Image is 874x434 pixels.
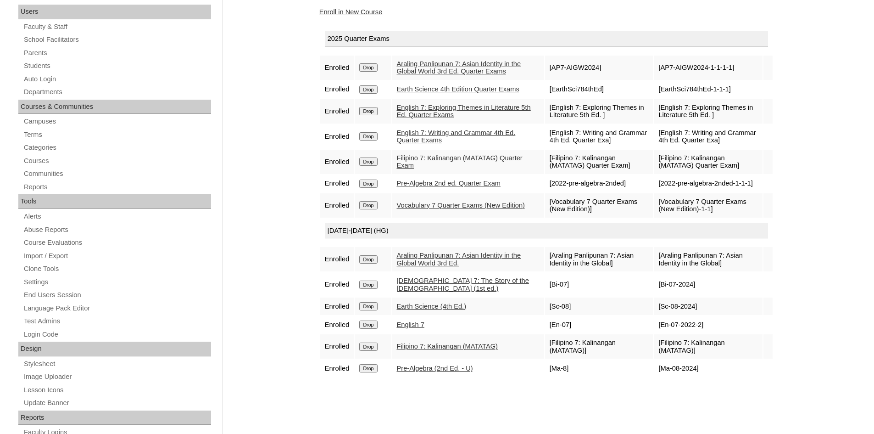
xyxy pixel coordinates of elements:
[359,321,377,329] input: Drop
[18,100,211,114] div: Courses & Communities
[654,175,762,192] td: [2022-pre-algebra-2nded-1-1-1]
[23,155,211,167] a: Courses
[320,150,354,174] td: Enrolled
[23,289,211,301] a: End Users Session
[18,411,211,425] div: Reports
[545,193,653,218] td: [Vocabulary 7 Quarter Exams (New Edition)]
[320,316,354,333] td: Enrolled
[654,150,762,174] td: [Filipino 7: Kalinangan (MATATAG) Quarter Exam]
[545,247,653,271] td: [Araling Panlipunan 7: Asian Identity in the Global]
[23,73,211,85] a: Auto Login
[320,124,354,149] td: Enrolled
[397,60,521,75] a: Araling Panlipunan 7: Asian Identity in the Global World 3rd Ed. Quarter Exams
[397,180,501,187] a: Pre-Algebra 2nd ed. Quarter Exam
[654,360,762,377] td: [Ma-08-2024]
[23,34,211,45] a: School Facilitators
[654,81,762,98] td: [EarthSci784thEd-1-1-1]
[397,343,498,350] a: Filipino 7: Kalinangan (MATATAG)
[23,60,211,72] a: Students
[18,194,211,209] div: Tools
[654,298,762,315] td: [Sc-08-2024]
[545,316,653,333] td: [En-07]
[325,31,768,47] div: 2025 Quarter Exams
[23,316,211,327] a: Test Admins
[545,334,653,359] td: [Filipino 7: Kalinangan (MATATAG)]
[545,272,653,297] td: [Bi-07]
[654,316,762,333] td: [En-07-2022-2]
[23,237,211,248] a: Course Evaluations
[23,384,211,396] a: Lesson Icons
[359,63,377,72] input: Drop
[654,272,762,297] td: [Bi-07-2024]
[397,85,519,93] a: Earth Science 4th Edition Quarter Exams
[23,86,211,98] a: Departments
[397,252,521,267] a: Araling Panlipunan 7: Asian Identity in the Global World 3rd Ed.
[23,142,211,153] a: Categories
[397,303,467,310] a: Earth Science (4th Ed.)
[325,223,768,239] div: [DATE]-[DATE] (HG)
[320,247,354,271] td: Enrolled
[397,321,424,328] a: English 7
[23,47,211,59] a: Parents
[320,81,354,98] td: Enrolled
[320,175,354,192] td: Enrolled
[320,193,354,218] td: Enrolled
[397,104,531,119] a: English 7: Exploring Themes in Literature 5th Ed. Quarter Exams
[23,129,211,141] a: Terms
[545,150,653,174] td: [Filipino 7: Kalinangan (MATATAG) Quarter Exam]
[397,202,525,209] a: Vocabulary 7 Quarter Exams (New Edition)
[545,175,653,192] td: [2022-pre-algebra-2nded]
[359,281,377,289] input: Drop
[23,181,211,193] a: Reports
[654,247,762,271] td: [Araling Panlipunan 7: Asian Identity in the Global]
[397,129,516,144] a: English 7: Writing and Grammar 4th Ed. Quarter Exams
[320,360,354,377] td: Enrolled
[320,56,354,80] td: Enrolled
[654,124,762,149] td: [English 7: Writing and Grammar 4th Ed. Quarter Exa]
[320,334,354,359] td: Enrolled
[359,85,377,94] input: Drop
[320,272,354,297] td: Enrolled
[359,180,377,188] input: Drop
[397,154,523,169] a: Filipino 7: Kalinangan (MATATAG) Quarter Exam
[18,342,211,356] div: Design
[359,107,377,115] input: Drop
[654,56,762,80] td: [AP7-AIGW2024-1-1-1-1]
[397,277,529,292] a: [DEMOGRAPHIC_DATA] 7: The Story of the [DEMOGRAPHIC_DATA] (1st ed.)
[359,343,377,351] input: Drop
[23,116,211,127] a: Campuses
[359,158,377,166] input: Drop
[654,99,762,124] td: [English 7: Exploring Themes in Literature 5th Ed. ]
[23,211,211,222] a: Alerts
[545,124,653,149] td: [English 7: Writing and Grammar 4th Ed. Quarter Exa]
[319,8,383,16] a: Enroll in New Course
[23,21,211,33] a: Faculty & Staff
[23,250,211,262] a: Import / Export
[320,298,354,315] td: Enrolled
[545,360,653,377] td: [Ma-8]
[23,358,211,370] a: Stylesheet
[359,132,377,141] input: Drop
[397,365,473,372] a: Pre-Algebra (2nd Ed. - U)
[18,5,211,19] div: Users
[23,303,211,314] a: Language Pack Editor
[654,334,762,359] td: [Filipino 7: Kalinangan (MATATAG)]
[320,99,354,124] td: Enrolled
[654,193,762,218] td: [Vocabulary 7 Quarter Exams (New Edition)-1-1]
[545,81,653,98] td: [EarthSci784thEd]
[23,276,211,288] a: Settings
[23,371,211,383] a: Image Uploader
[23,329,211,340] a: Login Code
[359,201,377,209] input: Drop
[23,168,211,180] a: Communities
[23,397,211,409] a: Update Banner
[545,56,653,80] td: [AP7-AIGW2024]
[23,224,211,236] a: Abuse Reports
[359,302,377,310] input: Drop
[545,298,653,315] td: [Sc-08]
[359,255,377,264] input: Drop
[23,263,211,275] a: Clone Tools
[545,99,653,124] td: [English 7: Exploring Themes in Literature 5th Ed. ]
[359,364,377,372] input: Drop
